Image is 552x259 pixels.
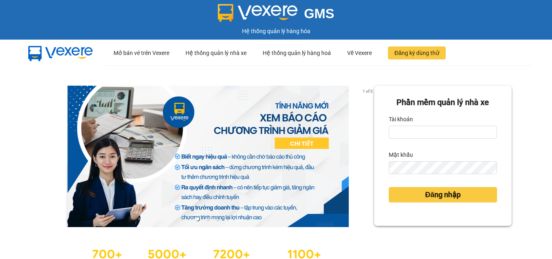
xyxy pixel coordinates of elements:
div: Hệ thống quản lý hàng hóa [2,27,550,36]
p: 1 of 3 [360,86,374,96]
label: Mật khẩu [389,148,413,161]
div: Mở bán vé trên Vexere [114,40,169,66]
a: GMS [218,12,335,19]
li: slide item 2 [206,217,209,221]
label: Tài khoản [389,113,413,126]
span: GMS [304,6,334,21]
button: Đăng ký dùng thử [388,46,446,59]
div: Hệ thống quản lý nhà xe [185,40,247,66]
div: Về Vexere [347,40,372,66]
img: logo 2 [218,4,298,22]
button: previous slide / item [40,86,52,227]
div: Phần mềm quản lý nhà xe [389,96,497,109]
span: Đăng ký dùng thử [394,48,439,57]
button: next slide / item [363,86,374,227]
button: Đăng nhập [389,187,497,202]
li: slide item 3 [215,217,219,221]
li: slide item 1 [196,217,199,221]
span: Đăng nhập [425,189,461,200]
input: Mật khẩu [389,161,497,174]
img: mbUUG5Q.png [20,40,101,66]
div: Hệ thống quản lý hàng hoá [263,40,331,66]
input: Tài khoản [389,126,497,139]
